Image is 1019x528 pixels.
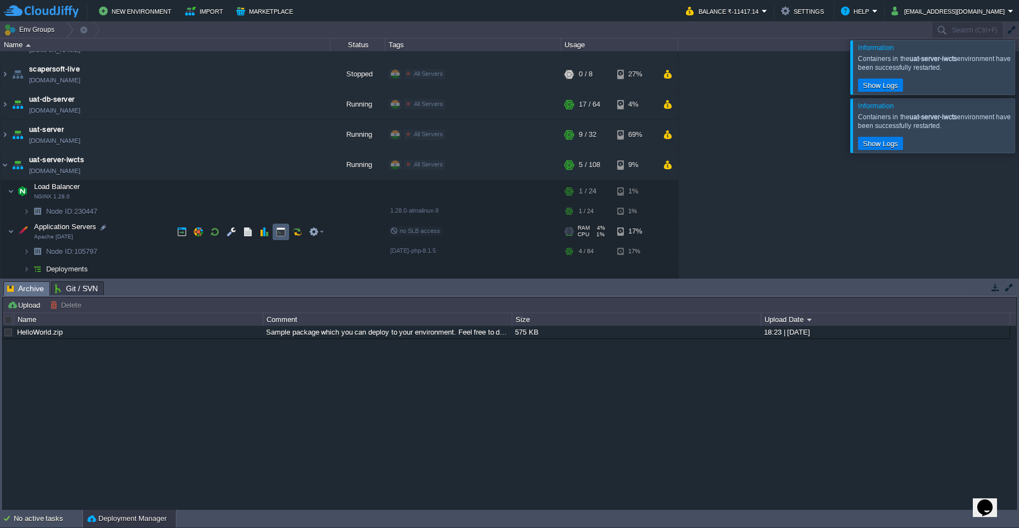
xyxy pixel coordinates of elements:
a: uat-server [29,124,64,135]
div: Name [1,38,330,51]
div: Containers in the environment have been successfully restarted. [858,54,1012,72]
img: AMDAwAAAACH5BAEAAAAALAAAAAABAAEAAAICRAEAOw== [23,243,30,260]
span: All Servers [414,70,443,77]
span: NGINX 1.28.0 [34,193,70,200]
div: 4% [617,90,653,119]
button: Help [841,4,872,18]
span: Git / SVN [55,282,98,295]
span: [DATE]-php-8.1.5 [390,247,436,254]
button: Balance ₹-11417.14 [686,4,762,18]
button: Deployment Manager [87,513,167,524]
img: AMDAwAAAACH5BAEAAAAALAAAAAABAAEAAAICRAEAOw== [1,150,9,180]
div: 1 / 24 [579,180,596,202]
div: Upload Date [762,313,1010,326]
img: AMDAwAAAACH5BAEAAAAALAAAAAABAAEAAAICRAEAOw== [8,180,14,202]
button: Upload [7,300,43,310]
a: Node ID:230447 [45,207,99,216]
a: uat-server-iwcts [29,154,84,165]
img: AMDAwAAAACH5BAEAAAAALAAAAAABAAEAAAICRAEAOw== [10,90,25,119]
button: Delete [50,300,85,310]
div: Running [330,90,385,119]
div: 9 / 32 [579,120,596,149]
span: RAM [578,225,590,231]
div: 1% [617,180,653,202]
button: [EMAIL_ADDRESS][DOMAIN_NAME] [891,4,1008,18]
img: AMDAwAAAACH5BAEAAAAALAAAAAABAAEAAAICRAEAOw== [15,180,30,202]
div: 17% [617,220,653,242]
a: uat-db-server [29,94,75,105]
div: 1% [617,203,653,220]
span: Apache [DATE] [34,234,73,240]
img: AMDAwAAAACH5BAEAAAAALAAAAAABAAEAAAICRAEAOw== [10,150,25,180]
span: Node ID: [46,207,74,215]
img: AMDAwAAAACH5BAEAAAAALAAAAAABAAEAAAICRAEAOw== [1,120,9,149]
img: AMDAwAAAACH5BAEAAAAALAAAAAABAAEAAAICRAEAOw== [30,243,45,260]
div: Status [331,38,385,51]
span: Archive [7,282,44,296]
div: 9% [617,150,653,180]
img: AMDAwAAAACH5BAEAAAAALAAAAAABAAEAAAICRAEAOw== [8,220,14,242]
img: AMDAwAAAACH5BAEAAAAALAAAAAABAAEAAAICRAEAOw== [1,59,9,89]
span: CPU [578,231,589,238]
button: New Environment [99,4,175,18]
a: Application ServersApache [DATE] [33,223,98,231]
b: uat-server-iwcts [910,113,957,121]
a: scapersoft-live [29,64,80,75]
div: 17 / 64 [579,90,600,119]
img: AMDAwAAAACH5BAEAAAAALAAAAAABAAEAAAICRAEAOw== [10,120,25,149]
span: 1% [594,231,605,238]
div: Containers in the environment have been successfully restarted. [858,113,1012,130]
button: Show Logs [860,138,901,148]
span: 4% [594,225,605,231]
div: 1 / 24 [579,203,594,220]
div: 575 KB [512,326,760,338]
span: All Servers [414,101,443,107]
a: [DOMAIN_NAME] [29,165,80,176]
a: HelloWorld.zip [17,328,63,336]
div: No active tasks [14,510,82,527]
div: Tags [386,38,561,51]
button: Marketplace [236,4,296,18]
div: 27% [617,59,653,89]
div: 17% [617,243,653,260]
img: AMDAwAAAACH5BAEAAAAALAAAAAABAAEAAAICRAEAOw== [10,59,25,89]
div: Stopped [330,59,385,89]
span: Information [858,43,894,52]
span: Node ID: [46,247,74,255]
div: 69% [617,120,653,149]
img: AMDAwAAAACH5BAEAAAAALAAAAAABAAEAAAICRAEAOw== [26,44,31,47]
div: Running [330,150,385,180]
button: Env Groups [4,22,58,37]
iframe: chat widget [973,484,1008,517]
div: Name [15,313,263,326]
span: All Servers [414,131,443,137]
div: Sample package which you can deploy to your environment. Feel free to delete and upload a package... [263,326,511,338]
button: Settings [781,4,827,18]
span: Application Servers [33,222,98,231]
span: 1.28.0-almalinux-9 [390,207,439,214]
span: 230447 [45,207,99,216]
span: no SLB access [390,227,440,234]
img: AMDAwAAAACH5BAEAAAAALAAAAAABAAEAAAICRAEAOw== [30,203,45,220]
b: uat-server-iwcts [910,55,957,63]
button: Show Logs [860,80,901,90]
span: [DOMAIN_NAME] [29,105,80,116]
img: AMDAwAAAACH5BAEAAAAALAAAAAABAAEAAAICRAEAOw== [23,260,30,277]
span: Deployments [45,264,90,274]
div: 5 / 108 [579,150,600,180]
div: Usage [562,38,678,51]
span: Information [858,102,894,110]
div: 0 / 8 [579,59,592,89]
button: Import [185,4,226,18]
span: Load Balancer [33,182,81,191]
div: 18:23 | [DATE] [761,326,1009,338]
span: All Servers [414,161,443,168]
img: CloudJiffy [4,4,79,18]
a: [DOMAIN_NAME] [29,135,80,146]
div: Comment [264,313,512,326]
img: AMDAwAAAACH5BAEAAAAALAAAAAABAAEAAAICRAEAOw== [30,260,45,277]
